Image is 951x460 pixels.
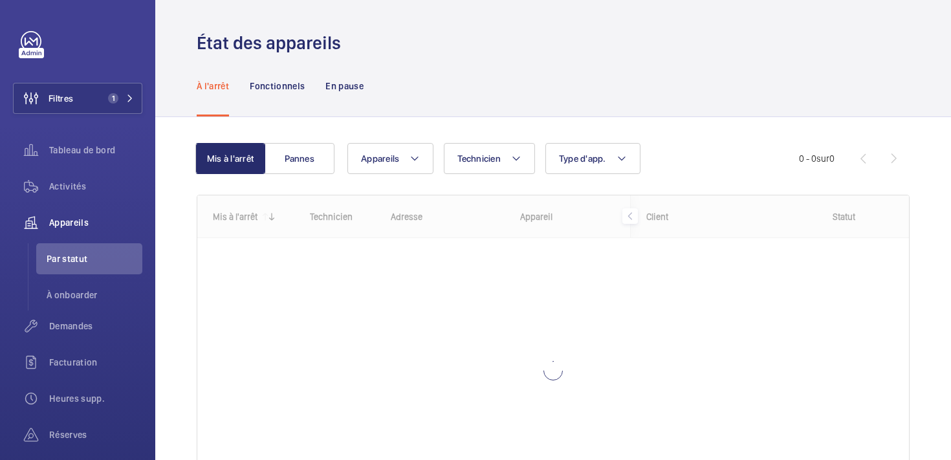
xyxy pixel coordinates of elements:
span: Type d'app. [559,153,606,164]
span: Appareils [49,216,142,229]
span: Facturation [49,356,142,369]
button: Type d'app. [545,143,640,174]
span: Tableau de bord [49,144,142,157]
button: Appareils [347,143,433,174]
span: 1 [108,93,118,104]
p: Fonctionnels [250,80,305,93]
span: Appareils [361,153,399,164]
span: Activités [49,180,142,193]
span: 0 - 0 0 [799,154,835,163]
button: Mis à l'arrêt [195,143,265,174]
span: Technicien [457,153,501,164]
span: Filtres [49,92,73,105]
span: Par statut [47,252,142,265]
span: Réserves [49,428,142,441]
h1: État des appareils [197,31,349,55]
p: À l'arrêt [197,80,229,93]
span: À onboarder [47,289,142,301]
button: Pannes [265,143,334,174]
span: sur [816,153,829,164]
span: Demandes [49,320,142,333]
span: Heures supp. [49,392,142,405]
button: Technicien [444,143,535,174]
p: En pause [325,80,364,93]
button: Filtres1 [13,83,142,114]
